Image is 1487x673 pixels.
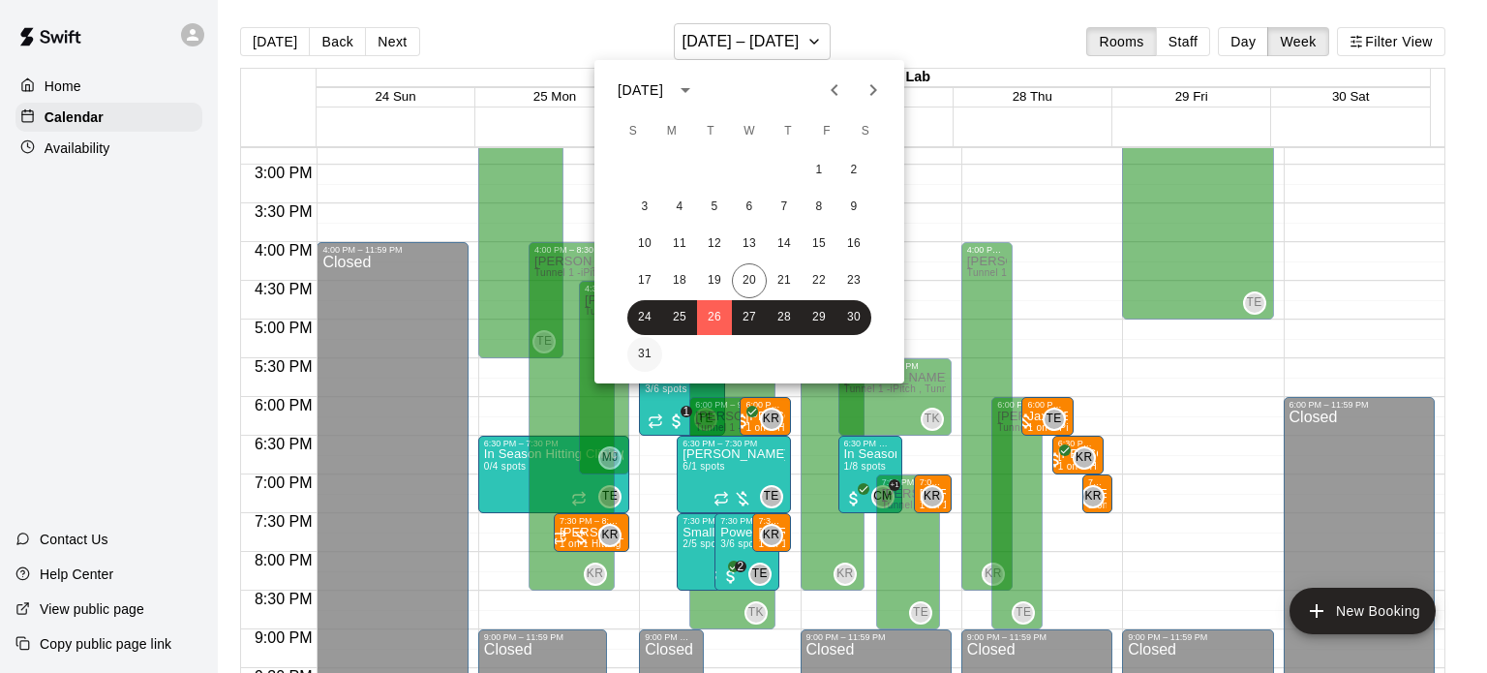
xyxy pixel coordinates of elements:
[627,263,662,298] button: 17
[627,227,662,261] button: 10
[669,74,702,107] button: calendar view is open, switch to year view
[662,227,697,261] button: 11
[732,190,767,225] button: 6
[693,112,728,151] span: Tuesday
[697,227,732,261] button: 12
[767,263,802,298] button: 21
[802,190,836,225] button: 8
[802,227,836,261] button: 15
[627,190,662,225] button: 3
[836,153,871,188] button: 2
[662,263,697,298] button: 18
[627,337,662,372] button: 31
[848,112,883,151] span: Saturday
[767,190,802,225] button: 7
[654,112,689,151] span: Monday
[697,300,732,335] button: 26
[854,71,893,109] button: Next month
[802,300,836,335] button: 29
[836,300,871,335] button: 30
[767,300,802,335] button: 28
[767,227,802,261] button: 14
[616,112,651,151] span: Sunday
[771,112,805,151] span: Thursday
[809,112,844,151] span: Friday
[697,190,732,225] button: 5
[732,300,767,335] button: 27
[618,80,663,101] div: [DATE]
[732,227,767,261] button: 13
[662,190,697,225] button: 4
[836,263,871,298] button: 23
[732,112,767,151] span: Wednesday
[815,71,854,109] button: Previous month
[662,300,697,335] button: 25
[836,227,871,261] button: 16
[697,263,732,298] button: 19
[836,190,871,225] button: 9
[802,153,836,188] button: 1
[627,300,662,335] button: 24
[802,263,836,298] button: 22
[732,263,767,298] button: 20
